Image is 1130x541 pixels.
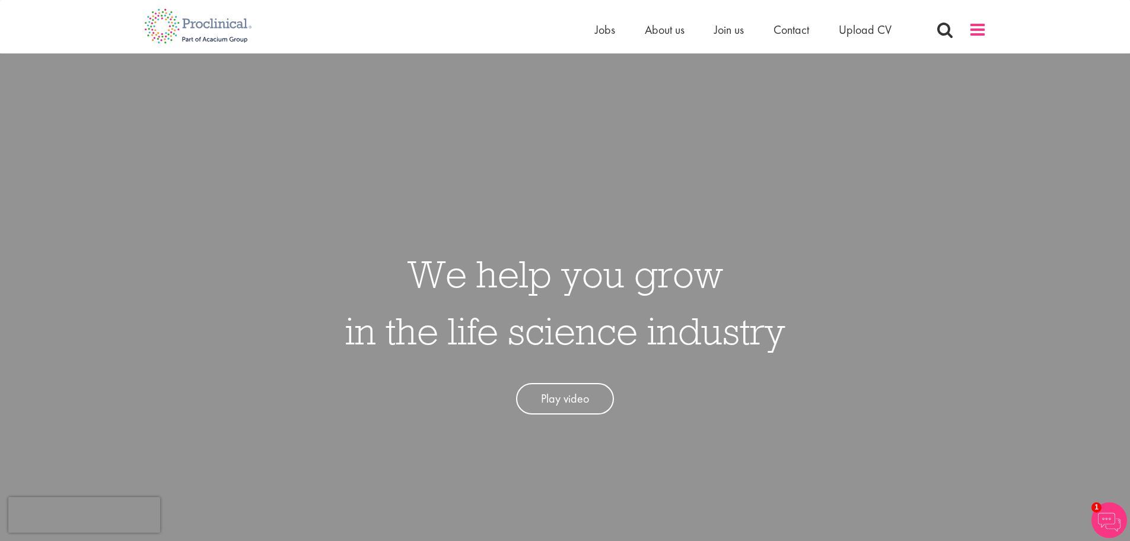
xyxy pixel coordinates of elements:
[839,22,892,37] a: Upload CV
[345,245,785,359] h1: We help you grow in the life science industry
[714,22,744,37] a: Join us
[595,22,615,37] a: Jobs
[1091,502,1127,538] img: Chatbot
[1091,502,1102,512] span: 1
[645,22,685,37] a: About us
[516,383,614,415] a: Play video
[774,22,809,37] a: Contact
